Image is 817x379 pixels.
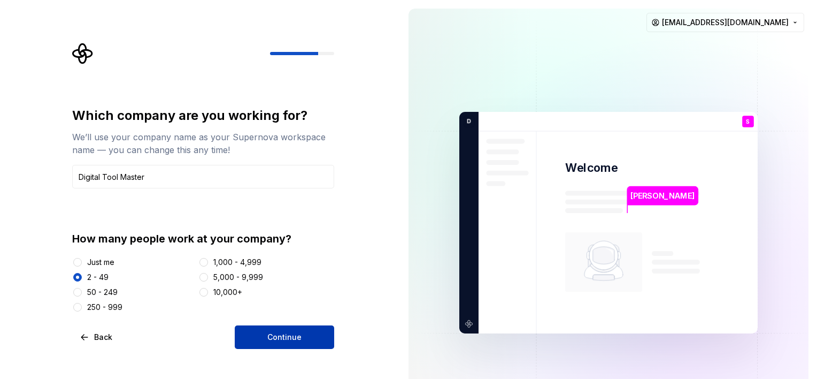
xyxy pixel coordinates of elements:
[72,325,121,349] button: Back
[87,302,122,313] div: 250 - 999
[72,107,334,124] div: Which company are you working for?
[267,332,302,343] span: Continue
[87,287,118,298] div: 50 - 249
[94,332,112,343] span: Back
[87,272,109,283] div: 2 - 49
[87,257,114,268] div: Just me
[72,231,334,246] div: How many people work at your company?
[662,17,789,28] span: [EMAIL_ADDRESS][DOMAIN_NAME]
[235,325,334,349] button: Continue
[72,165,334,188] input: Company name
[565,160,618,176] p: Welcome
[213,272,263,283] div: 5,000 - 9,999
[746,119,750,125] p: S
[630,190,695,202] p: [PERSON_NAME]
[646,13,804,32] button: [EMAIL_ADDRESS][DOMAIN_NAME]
[463,117,471,126] p: D
[72,43,94,64] svg: Supernova Logo
[213,257,261,268] div: 1,000 - 4,999
[72,131,334,156] div: We’ll use your company name as your Supernova workspace name — you can change this any time!
[213,287,242,298] div: 10,000+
